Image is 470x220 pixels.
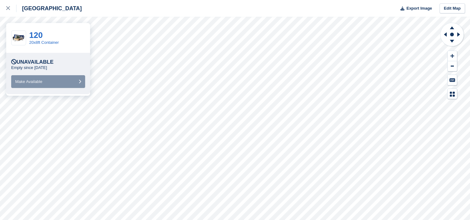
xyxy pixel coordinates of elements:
[16,5,82,12] div: [GEOGRAPHIC_DATA]
[406,5,432,11] span: Export Image
[29,40,59,45] a: 20x8ft Container
[448,51,457,61] button: Zoom In
[440,3,465,14] a: Edit Map
[11,59,53,65] div: Unavailable
[11,33,26,44] img: 20-ft-container%20(8).jpg
[448,75,457,85] button: Keyboard Shortcuts
[11,75,85,88] button: Make Available
[11,65,47,70] p: Empty since [DATE]
[397,3,432,14] button: Export Image
[448,89,457,99] button: Map Legend
[15,79,42,84] span: Make Available
[448,61,457,71] button: Zoom Out
[29,30,43,40] a: 120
